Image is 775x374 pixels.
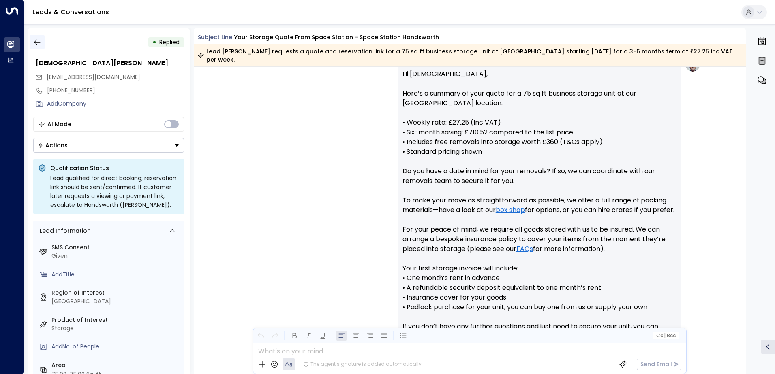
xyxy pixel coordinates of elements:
div: Button group with a nested menu [33,138,184,153]
div: Lead qualified for direct booking; reservation link should be sent/confirmed. If customer later r... [50,174,179,209]
div: Lead Information [37,227,91,235]
a: FAQs [516,244,533,254]
span: Replied [159,38,180,46]
div: Your storage quote from Space Station - Space Station Handsworth [234,33,439,42]
button: Undo [256,331,266,341]
p: Qualification Status [50,164,179,172]
span: [EMAIL_ADDRESS][DOMAIN_NAME] [47,73,140,81]
span: Cc Bcc [656,333,675,338]
label: Region of Interest [51,289,181,297]
label: SMS Consent [51,243,181,252]
div: The agent signature is added automatically [303,361,422,368]
button: Redo [270,331,280,341]
div: AddNo. of People [51,342,181,351]
button: Cc|Bcc [653,332,679,340]
div: AddCompany [47,100,184,108]
span: | [664,333,666,338]
div: [GEOGRAPHIC_DATA] [51,297,181,306]
div: Storage [51,324,181,333]
div: AI Mode [47,120,71,128]
button: Actions [33,138,184,153]
label: Product of Interest [51,316,181,324]
a: box shop [496,205,525,215]
div: • [152,35,156,49]
label: Area [51,361,181,370]
div: Given [51,252,181,260]
span: Subject Line: [198,33,233,41]
div: [DEMOGRAPHIC_DATA][PERSON_NAME] [36,58,184,68]
span: info@daytodaycleaners.co.uk [47,73,140,81]
div: Lead [PERSON_NAME] requests a quote and reservation link for a 75 sq ft business storage unit at ... [198,47,741,64]
div: [PHONE_NUMBER] [47,86,184,95]
a: Leads & Conversations [32,7,109,17]
div: AddTitle [51,270,181,279]
div: Actions [38,142,68,149]
p: Hi [DEMOGRAPHIC_DATA], Here’s a summary of your quote for a 75 sq ft business storage unit at our... [402,69,677,370]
